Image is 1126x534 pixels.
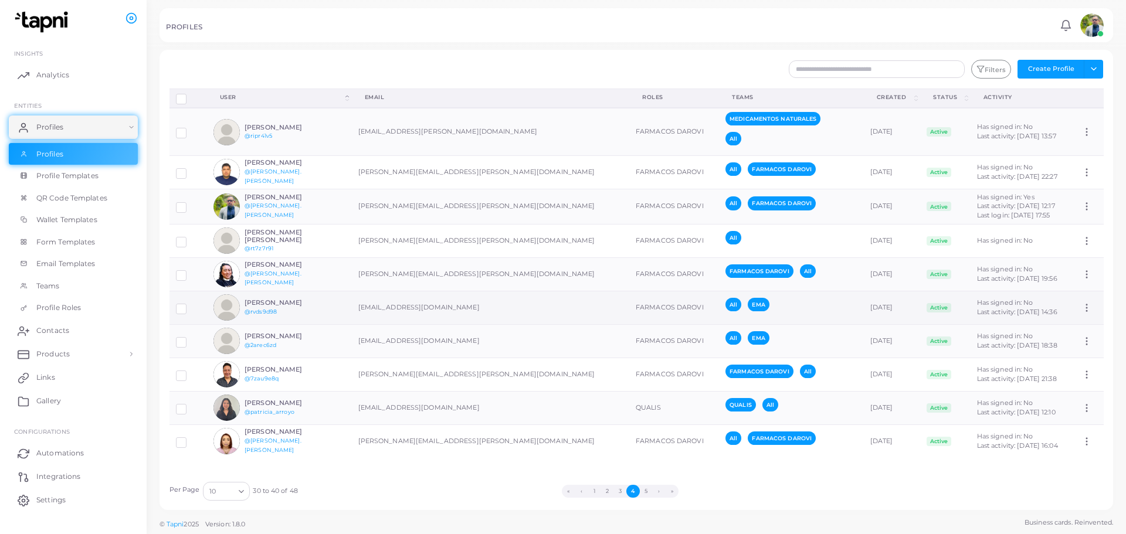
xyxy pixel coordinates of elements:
[977,365,1033,373] span: Has signed in: No
[14,102,42,109] span: ENTITIES
[9,231,138,253] a: Form Templates
[352,291,630,324] td: [EMAIL_ADDRESS][DOMAIN_NAME]
[864,424,920,458] td: [DATE]
[927,270,951,279] span: Active
[725,132,741,145] span: All
[629,224,719,257] td: FARMACOS DAROVI
[245,428,331,436] h6: [PERSON_NAME]
[352,189,630,225] td: [PERSON_NAME][EMAIL_ADDRESS][PERSON_NAME][DOMAIN_NAME]
[977,308,1057,316] span: Last activity: [DATE] 14:36
[245,409,294,415] a: @patricia_arroyo
[601,485,613,498] button: Go to page 2
[629,324,719,358] td: FARMACOS DAROVI
[562,485,575,498] button: Go to first page
[36,259,96,269] span: Email Templates
[36,396,61,406] span: Gallery
[629,358,719,391] td: FARMACOS DAROVI
[642,93,706,101] div: Roles
[167,520,184,528] a: Tapni
[9,441,138,465] a: Automations
[629,155,719,189] td: FARMACOS DAROVI
[36,70,69,80] span: Analytics
[927,202,951,211] span: Active
[864,358,920,391] td: [DATE]
[877,93,912,101] div: Created
[245,342,276,348] a: @2arec6zd
[9,115,138,139] a: Profiles
[245,299,331,307] h6: [PERSON_NAME]
[927,127,951,137] span: Active
[640,485,653,498] button: Go to page 5
[629,424,719,458] td: FARMACOS DAROVI
[762,398,778,411] span: All
[36,448,84,458] span: Automations
[36,302,81,313] span: Profile Roles
[629,108,719,155] td: FARMACOS DAROVI
[977,298,1033,307] span: Has signed in: No
[725,112,820,125] span: MEDICAMENTOS NATURALES
[220,93,344,101] div: User
[9,165,138,187] a: Profile Templates
[9,63,138,87] a: Analytics
[588,485,601,498] button: Go to page 1
[352,108,630,155] td: [EMAIL_ADDRESS][PERSON_NAME][DOMAIN_NAME]
[977,274,1057,283] span: Last activity: [DATE] 19:56
[9,187,138,209] a: QR Code Templates
[927,168,951,177] span: Active
[245,261,331,268] h6: [PERSON_NAME]
[245,168,301,184] a: @[PERSON_NAME].[PERSON_NAME]
[732,93,851,101] div: Teams
[245,229,331,244] h6: [PERSON_NAME] [PERSON_NAME]
[352,257,630,291] td: [PERSON_NAME][EMAIL_ADDRESS][PERSON_NAME][DOMAIN_NAME]
[1025,518,1113,528] span: Business cards. Reinvented.
[213,119,240,145] img: avatar
[9,275,138,297] a: Teams
[800,365,816,378] span: All
[352,224,630,257] td: [PERSON_NAME][EMAIL_ADDRESS][PERSON_NAME][DOMAIN_NAME]
[205,520,246,528] span: Version: 1.8.0
[253,487,298,496] span: 30 to 40 of 48
[352,391,630,424] td: [EMAIL_ADDRESS][DOMAIN_NAME]
[36,495,66,505] span: Settings
[748,196,816,210] span: FARMACOS DAROVI
[977,399,1033,407] span: Has signed in: No
[203,482,250,501] div: Search for option
[748,431,816,445] span: FARMACOS DAROVI
[864,108,920,155] td: [DATE]
[927,303,951,312] span: Active
[9,488,138,512] a: Settings
[9,143,138,165] a: Profiles
[352,358,630,391] td: [PERSON_NAME][EMAIL_ADDRESS][PERSON_NAME][DOMAIN_NAME]
[1080,13,1104,37] img: avatar
[36,149,63,159] span: Profiles
[977,341,1057,349] span: Last activity: [DATE] 18:38
[245,193,331,201] h6: [PERSON_NAME]
[927,437,951,446] span: Active
[213,261,240,287] img: avatar
[245,132,272,139] a: @ripr41v5
[933,93,962,101] div: Status
[864,324,920,358] td: [DATE]
[245,245,273,251] a: @rt7z7r91
[977,375,1057,383] span: Last activity: [DATE] 21:38
[9,253,138,275] a: Email Templates
[245,202,301,218] a: @[PERSON_NAME].[PERSON_NAME]
[977,172,1057,181] span: Last activity: [DATE] 22:27
[245,332,331,340] h6: [PERSON_NAME]
[9,366,138,389] a: Links
[213,394,240,421] img: avatar
[9,319,138,342] a: Contacts
[977,265,1033,273] span: Has signed in: No
[977,211,1050,219] span: Last login: [DATE] 17:55
[725,231,741,244] span: All
[213,294,240,321] img: avatar
[352,155,630,189] td: [PERSON_NAME][EMAIL_ADDRESS][PERSON_NAME][DOMAIN_NAME]
[36,325,69,336] span: Contacts
[213,361,240,387] img: avatar
[298,485,942,498] ul: Pagination
[725,298,741,311] span: All
[9,297,138,319] a: Profile Roles
[748,162,816,176] span: FARMACOS DAROVI
[977,123,1033,131] span: Has signed in: No
[653,485,666,498] button: Go to next page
